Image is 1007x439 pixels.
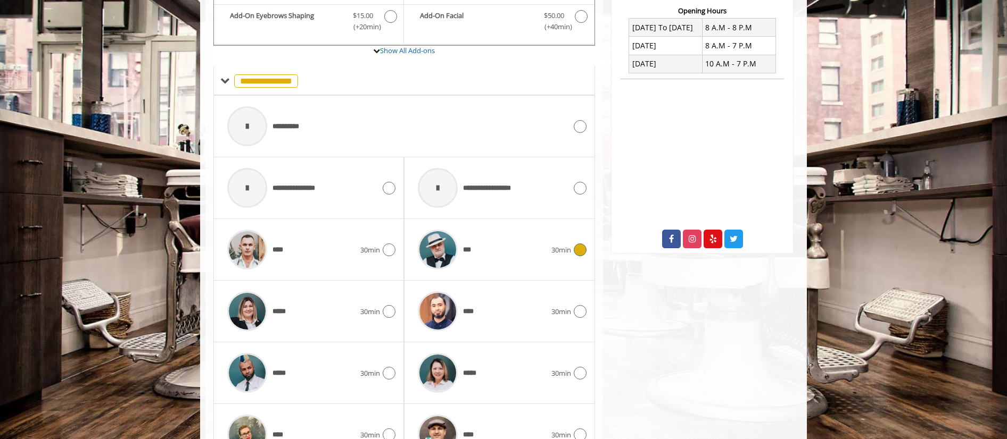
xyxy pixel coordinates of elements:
[551,244,571,256] span: 30min
[420,10,533,32] b: Add-On Facial
[702,19,775,37] td: 8 A.M - 8 P.M
[629,37,703,55] td: [DATE]
[230,10,342,32] b: Add-On Eyebrows Shaping
[551,368,571,379] span: 30min
[348,21,379,32] span: (+20min )
[629,19,703,37] td: [DATE] To [DATE]
[219,10,398,35] label: Add-On Eyebrows Shaping
[629,55,703,73] td: [DATE]
[544,10,564,21] span: $50.00
[702,37,775,55] td: 8 A.M - 7 P.M
[409,10,589,35] label: Add-On Facial
[702,55,775,73] td: 10 A.M - 7 P.M
[621,7,784,14] h3: Opening Hours
[360,244,380,256] span: 30min
[551,306,571,317] span: 30min
[380,46,435,55] a: Show All Add-ons
[353,10,373,21] span: $15.00
[360,306,380,317] span: 30min
[360,368,380,379] span: 30min
[538,21,569,32] span: (+40min )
